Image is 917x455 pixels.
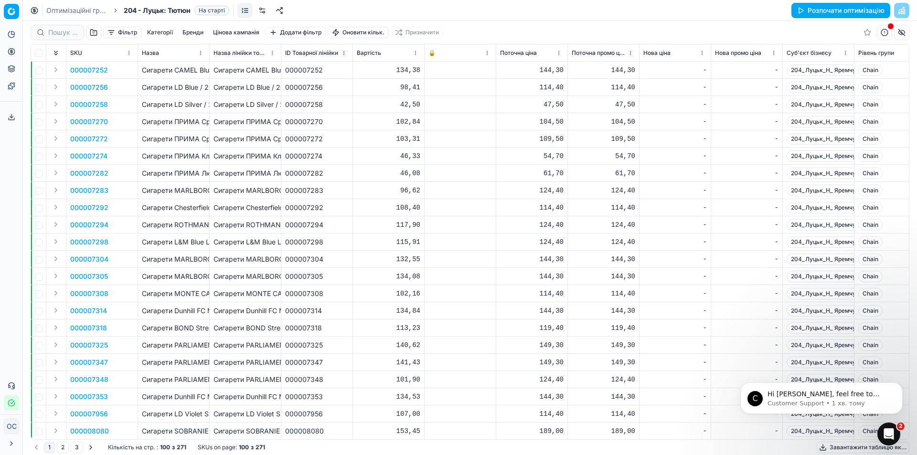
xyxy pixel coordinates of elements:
[70,151,107,161] button: 000007274
[71,442,83,453] button: 3
[357,254,420,264] div: 132,55
[14,60,177,92] div: message notification from Customer Support, 1 хв. тому. Hi Оксана, feel free to reach out to Cust...
[500,237,564,247] div: 124,40
[357,186,420,195] div: 96,62
[787,133,874,145] span: 204_Луцьк_Н_ Яремчука_11
[572,358,635,367] div: 149,30
[103,27,141,38] button: Фільтр
[50,116,62,127] button: Expand
[715,169,778,178] div: -
[239,444,249,451] strong: 100
[142,134,205,144] p: Сигарети ПРИМА Срібна Синя / 20 шт
[50,287,62,299] button: Expand
[70,134,108,144] button: 000007272
[70,237,108,247] button: 000007298
[70,289,108,298] p: 000007308
[4,419,19,434] span: ОС
[391,27,443,38] button: Призначити
[357,117,420,127] div: 102,84
[50,167,62,179] button: Expand
[715,220,778,230] div: -
[285,220,349,230] div: 000007294
[213,65,277,75] div: Сигарети CAMEL Blue / 20 шт
[787,254,874,265] span: 204_Луцьк_Н_ Яремчука_11
[715,49,761,57] span: Нова промо ціна
[643,237,707,247] div: -
[57,442,69,453] button: 2
[70,117,108,127] p: 000007270
[643,134,707,144] div: -
[70,186,108,195] button: 000007283
[285,237,349,247] div: 000007298
[46,6,107,15] a: Оптимізаційні групи
[715,117,778,127] div: -
[572,220,635,230] div: 124,40
[787,64,874,76] span: 204_Луцьк_Н_ Яремчука_11
[643,203,707,212] div: -
[787,168,874,179] span: 204_Луцьк_Н_ Яремчука_11
[500,203,564,212] div: 114,40
[42,67,165,77] p: Hi [PERSON_NAME], feel free to reach out to Customer Support Team if you need any assistance.
[213,169,277,178] div: Сигарети ПРИМА Люкс №2 / 20 шт
[858,219,883,231] span: Chain
[500,220,564,230] div: 124,40
[715,203,778,212] div: -
[877,423,900,445] iframe: Intercom live chat
[357,83,420,92] div: 98,41
[70,49,82,57] span: SKU
[500,169,564,178] div: 61,70
[213,186,277,195] div: Сигарети MARLBORO Touch / 20 шт
[50,253,62,265] button: Expand
[897,423,905,430] span: 2
[357,392,420,402] div: 134,53
[285,169,349,178] div: 000007282
[142,220,205,230] p: Сигарети ROTHMANS Demi Silver / 20 шт
[142,65,205,75] p: Сигарети CAMEL Blue / 20 шт
[285,83,349,92] div: 000007256
[70,254,108,264] p: 000007304
[572,306,635,316] div: 144,30
[572,272,635,281] div: 144,30
[357,306,420,316] div: 134,84
[715,306,778,316] div: -
[572,151,635,161] div: 54,70
[50,184,62,196] button: Expand
[572,203,635,212] div: 114,40
[643,323,707,333] div: -
[357,375,420,384] div: 101,90
[787,116,874,127] span: 204_Луцьк_Н_ Яремчука_11
[500,358,564,367] div: 149,30
[858,49,894,57] span: Рівень групи
[70,65,108,75] button: 000007252
[357,203,420,212] div: 108,40
[142,203,205,212] p: Сигарети Chesterfield Blue
[70,340,108,350] button: 000007325
[70,83,108,92] button: 000007256
[285,272,349,281] div: 000007305
[213,289,277,298] div: Сигарети MONTE CARLO Red / 20 шт
[572,289,635,298] div: 114,40
[50,98,62,110] button: Expand
[285,306,349,316] div: 000007314
[357,272,420,281] div: 134,08
[70,375,108,384] p: 000007348
[285,254,349,264] div: 000007304
[858,202,883,213] span: Chain
[50,391,62,402] button: Expand
[213,254,277,264] div: Сигарети MARLBORO / 20 шт
[142,100,205,109] p: Сигарети LD Silver / 20 шт
[500,100,564,109] div: 47,50
[500,272,564,281] div: 144,30
[787,305,874,317] span: 204_Луцьк_Н_ Яремчука_11
[572,323,635,333] div: 119,40
[572,83,635,92] div: 114,40
[142,323,205,333] p: Сигарети BOND Street Blue Selection / 20 шт
[500,375,564,384] div: 124,40
[643,65,707,75] div: -
[500,134,564,144] div: 109,50
[858,116,883,127] span: Chain
[142,272,205,281] p: Сигарети MARLBORO Gold / 20 шт
[787,236,874,248] span: 204_Луцьк_Н_ Яремчука_11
